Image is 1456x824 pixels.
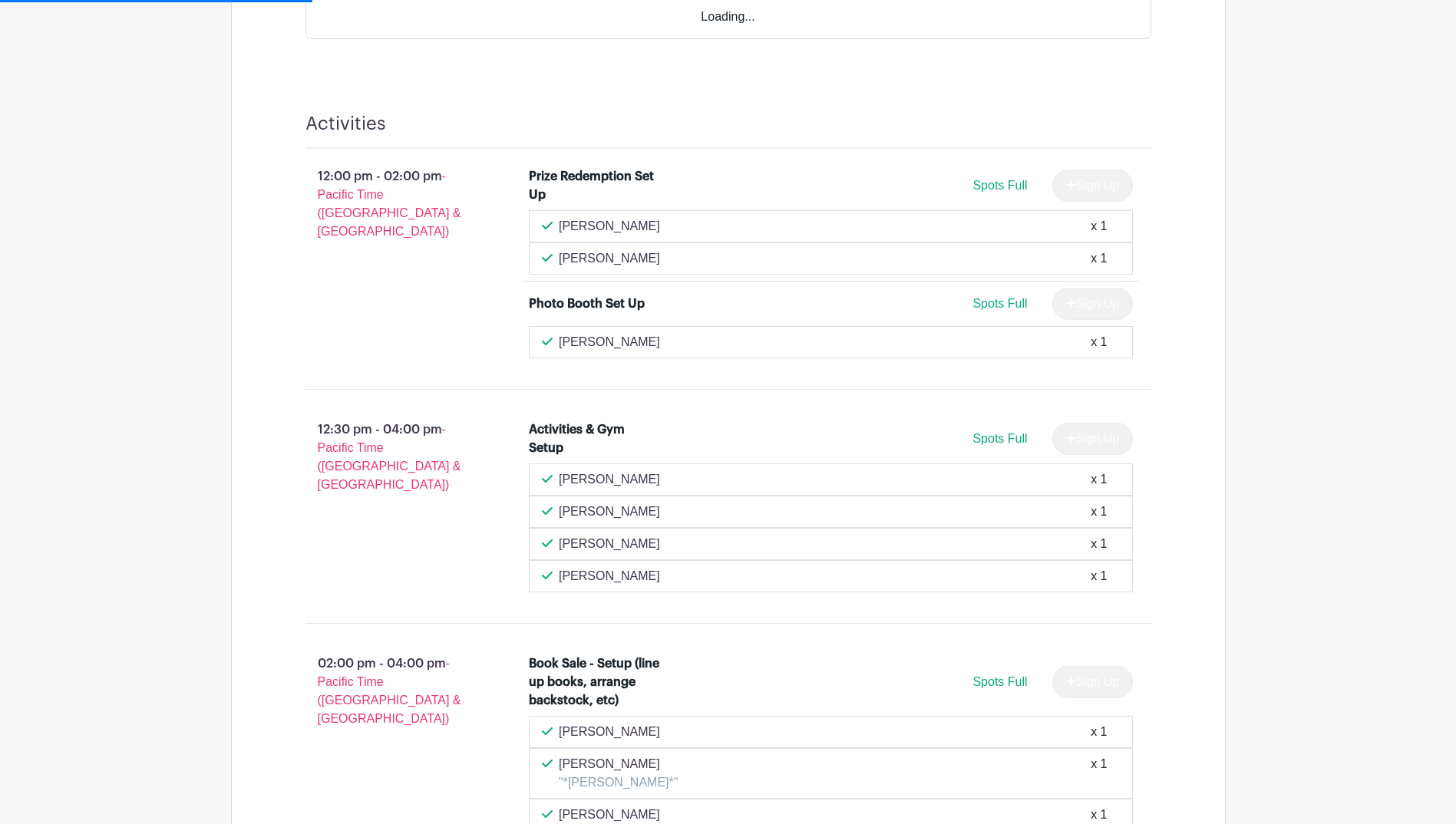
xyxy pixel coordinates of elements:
p: [PERSON_NAME] [559,249,660,268]
div: x 1 [1091,535,1107,553]
p: [PERSON_NAME] [559,567,660,585]
div: x 1 [1091,567,1107,585]
div: Book Sale - Setup (line up books, arrange backstock, etc) [529,654,662,710]
div: x 1 [1091,755,1107,792]
span: - Pacific Time ([GEOGRAPHIC_DATA] & [GEOGRAPHIC_DATA]) [318,170,461,238]
p: [PERSON_NAME] [559,535,660,553]
p: [PERSON_NAME] [559,333,660,351]
h4: Activities [305,113,386,135]
p: [PERSON_NAME] [559,806,660,824]
p: [PERSON_NAME] [559,470,660,489]
span: Spots Full [972,675,1027,688]
p: "*[PERSON_NAME]*" [559,773,678,792]
div: Activities & Gym Setup [529,420,662,457]
span: - Pacific Time ([GEOGRAPHIC_DATA] & [GEOGRAPHIC_DATA]) [318,423,461,491]
p: [PERSON_NAME] [559,503,660,521]
span: Spots Full [972,297,1027,310]
p: [PERSON_NAME] [559,755,678,773]
p: [PERSON_NAME] [559,723,660,741]
div: x 1 [1091,806,1107,824]
div: x 1 [1091,503,1107,521]
div: x 1 [1091,470,1107,489]
div: x 1 [1091,217,1107,236]
span: Spots Full [972,432,1027,445]
div: Photo Booth Set Up [529,295,645,313]
span: - Pacific Time ([GEOGRAPHIC_DATA] & [GEOGRAPHIC_DATA]) [318,657,461,725]
div: x 1 [1091,333,1107,351]
p: 02:00 pm - 04:00 pm [281,648,505,734]
div: x 1 [1091,249,1107,268]
p: 12:30 pm - 04:00 pm [281,414,505,500]
span: Spots Full [972,179,1027,192]
div: x 1 [1091,723,1107,741]
p: [PERSON_NAME] [559,217,660,236]
p: 12:00 pm - 02:00 pm [281,161,505,247]
div: Prize Redemption Set Up [529,167,662,204]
